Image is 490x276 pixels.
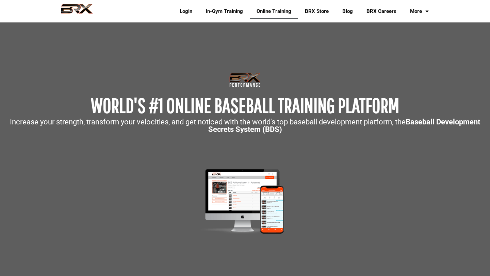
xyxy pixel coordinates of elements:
[360,3,403,19] a: BRX Careers
[199,3,250,19] a: In-Gym Training
[191,167,299,236] img: Mockup-2-large
[336,3,360,19] a: Blog
[228,71,262,88] img: Transparent-Black-BRX-Logo-White-Performance
[54,4,99,19] img: BRX Performance
[250,3,298,19] a: Online Training
[173,3,199,19] a: Login
[168,3,436,19] div: Navigation Menu
[403,3,436,19] a: More
[298,3,336,19] a: BRX Store
[3,118,487,133] p: Increase your strength, transform your velocities, and get noticed with the world's top baseball ...
[91,93,399,117] span: WORLD'S #1 ONLINE BASEBALL TRAINING PLATFORM
[208,118,480,134] strong: Baseball Development Secrets System (BDS)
